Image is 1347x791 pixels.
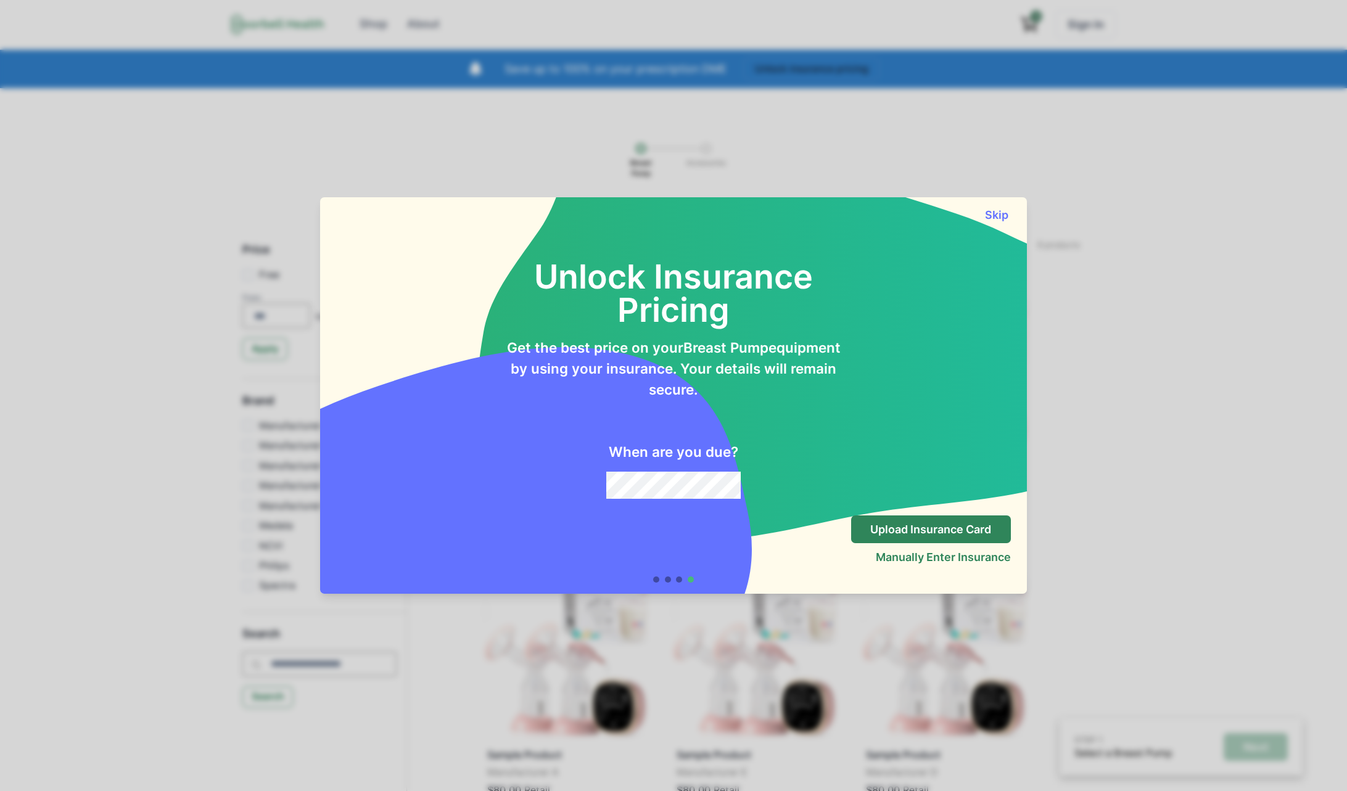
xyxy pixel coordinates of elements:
p: Upload Insurance Card [870,523,991,536]
p: Get the best price on your Breast Pump equipment by using your insurance. Your details will remai... [505,337,842,400]
button: Upload Insurance Card [851,515,1011,543]
button: Manually Enter Insurance [876,551,1011,564]
h2: When are you due? [609,444,738,461]
button: Skip [983,208,1011,221]
h2: Unlock Insurance Pricing [505,227,842,326]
